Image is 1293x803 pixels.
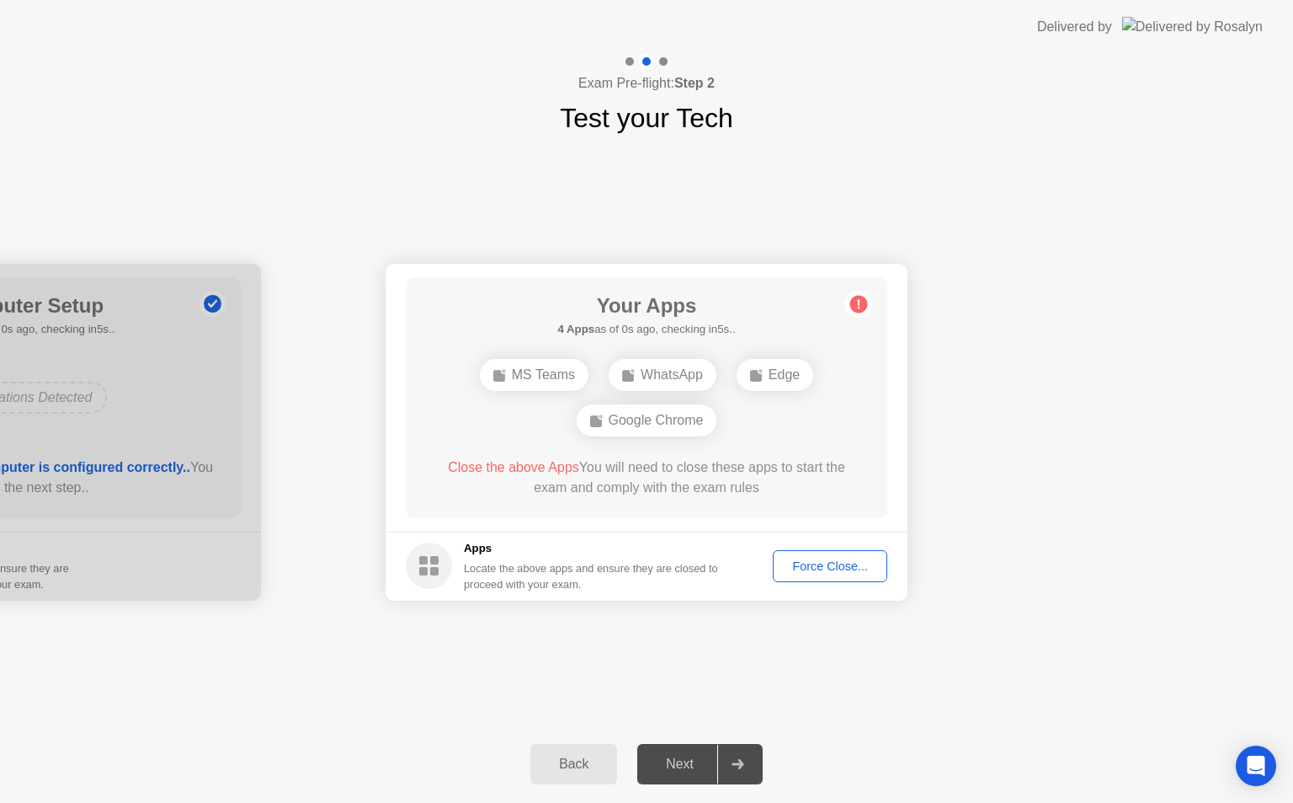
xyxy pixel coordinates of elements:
[1037,17,1112,37] div: Delivered by
[448,460,579,474] span: Close the above Apps
[535,757,612,772] div: Back
[577,404,717,436] div: Google Chrome
[779,559,881,573] div: Force Close...
[464,560,719,592] div: Locate the above apps and ensure they are closed to proceed with your exam.
[464,540,719,557] h5: Apps
[557,321,735,338] h5: as of 0s ago, checking in5s..
[773,550,887,582] button: Force Close...
[557,323,594,335] b: 4 Apps
[560,98,733,138] h1: Test your Tech
[674,76,715,90] b: Step 2
[578,73,715,94] h4: Exam Pre-flight:
[430,458,864,498] div: You will need to close these apps to start the exam and comply with the exam rules
[609,359,716,391] div: WhatsApp
[637,744,763,784] button: Next
[530,744,617,784] button: Back
[642,757,717,772] div: Next
[737,359,813,391] div: Edge
[480,359,588,391] div: MS Teams
[557,291,735,321] h1: Your Apps
[1236,746,1276,786] div: Open Intercom Messenger
[1122,17,1263,36] img: Delivered by Rosalyn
